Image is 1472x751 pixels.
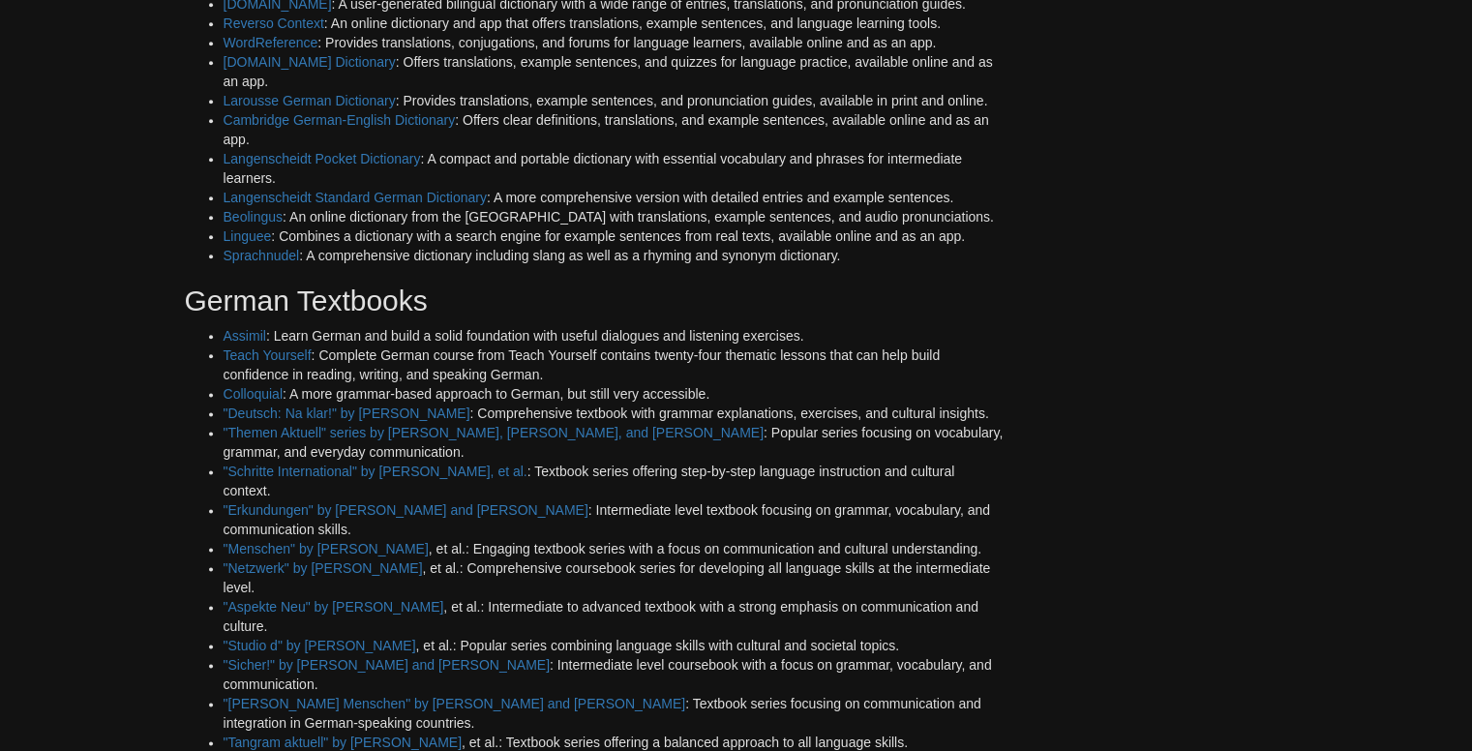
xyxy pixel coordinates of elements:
[224,462,1006,500] li: : Textbook series offering step-by-step language instruction and cultural context.
[224,735,462,750] a: "Tangram aktuell" by [PERSON_NAME]
[224,188,1006,207] li: : A more comprehensive version with detailed entries and example sentences.
[224,112,456,128] a: Cambridge German-English Dictionary
[224,207,1006,226] li: : An online dictionary from the [GEOGRAPHIC_DATA] with translations, example sentences, and audio...
[224,54,396,70] a: [DOMAIN_NAME] Dictionary
[224,110,1006,149] li: : Offers clear definitions, translations, and example sentences, available online and as an app.
[224,696,686,711] a: "[PERSON_NAME] Menschen" by [PERSON_NAME] and [PERSON_NAME]
[224,638,416,653] a: "Studio d" by [PERSON_NAME]
[224,226,1006,246] li: : Combines a dictionary with a search engine for example sentences from real texts, available onl...
[224,599,444,615] a: "Aspekte Neu" by [PERSON_NAME]
[224,636,1006,655] li: , et al.: Popular series combining language skills with cultural and societal topics.
[224,248,300,263] a: Sprachnudel
[224,464,527,479] a: "Schritte International" by [PERSON_NAME], et al.
[224,425,764,440] a: "Themen Aktuell" series by [PERSON_NAME], [PERSON_NAME], and [PERSON_NAME]
[224,423,1006,462] li: : Popular series focusing on vocabulary, grammar, and everyday communication.
[224,149,1006,188] li: : A compact and portable dictionary with essential vocabulary and phrases for intermediate learners.
[224,384,1006,404] li: : A more grammar-based approach to German, but still very accessible.
[224,597,1006,636] li: , et al.: Intermediate to advanced textbook with a strong emphasis on communication and culture.
[224,14,1006,33] li: : An online dictionary and app that offers translations, example sentences, and language learning...
[224,326,1006,345] li: : Learn German and build a solid foundation with useful dialogues and listening exercises.
[224,209,284,225] a: Beolingus
[185,285,1006,316] h2: German Textbooks
[224,655,1006,694] li: : Intermediate level coursebook with a focus on grammar, vocabulary, and communication.
[224,541,429,556] a: "Menschen" by [PERSON_NAME]
[224,347,312,363] a: Teach Yourself
[224,228,272,244] a: Linguee
[224,190,487,205] a: Langenscheidt Standard German Dictionary
[224,558,1006,597] li: , et al.: Comprehensive coursebook series for developing all language skills at the intermediate ...
[224,657,551,673] a: "Sicher!" by [PERSON_NAME] and [PERSON_NAME]
[224,694,1006,733] li: : Textbook series focusing on communication and integration in German-speaking countries.
[224,328,266,344] a: Assimil
[224,33,1006,52] li: : Provides translations, conjugations, and forums for language learners, available online and as ...
[224,15,324,31] a: Reverso Context
[224,35,318,50] a: WordReference
[224,404,1006,423] li: : Comprehensive textbook with grammar explanations, exercises, and cultural insights.
[224,500,1006,539] li: : Intermediate level textbook focusing on grammar, vocabulary, and communication skills.
[224,502,588,518] a: "Erkundungen" by [PERSON_NAME] and [PERSON_NAME]
[224,406,470,421] a: "Deutsch: Na klar!" by [PERSON_NAME]
[224,539,1006,558] li: , et al.: Engaging textbook series with a focus on communication and cultural understanding.
[224,93,396,108] a: Larousse German Dictionary
[224,151,421,166] a: Langenscheidt Pocket Dictionary
[224,246,1006,265] li: : A comprehensive dictionary including slang as well as a rhyming and synonym dictionary.
[224,91,1006,110] li: : Provides translations, example sentences, and pronunciation guides, available in print and online.
[224,52,1006,91] li: : Offers translations, example sentences, and quizzes for language practice, available online and...
[224,386,283,402] a: Colloquial
[224,345,1006,384] li: : Complete German course from Teach Yourself contains twenty-four thematic lessons that can help ...
[224,560,423,576] a: "Netzwerk" by [PERSON_NAME]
